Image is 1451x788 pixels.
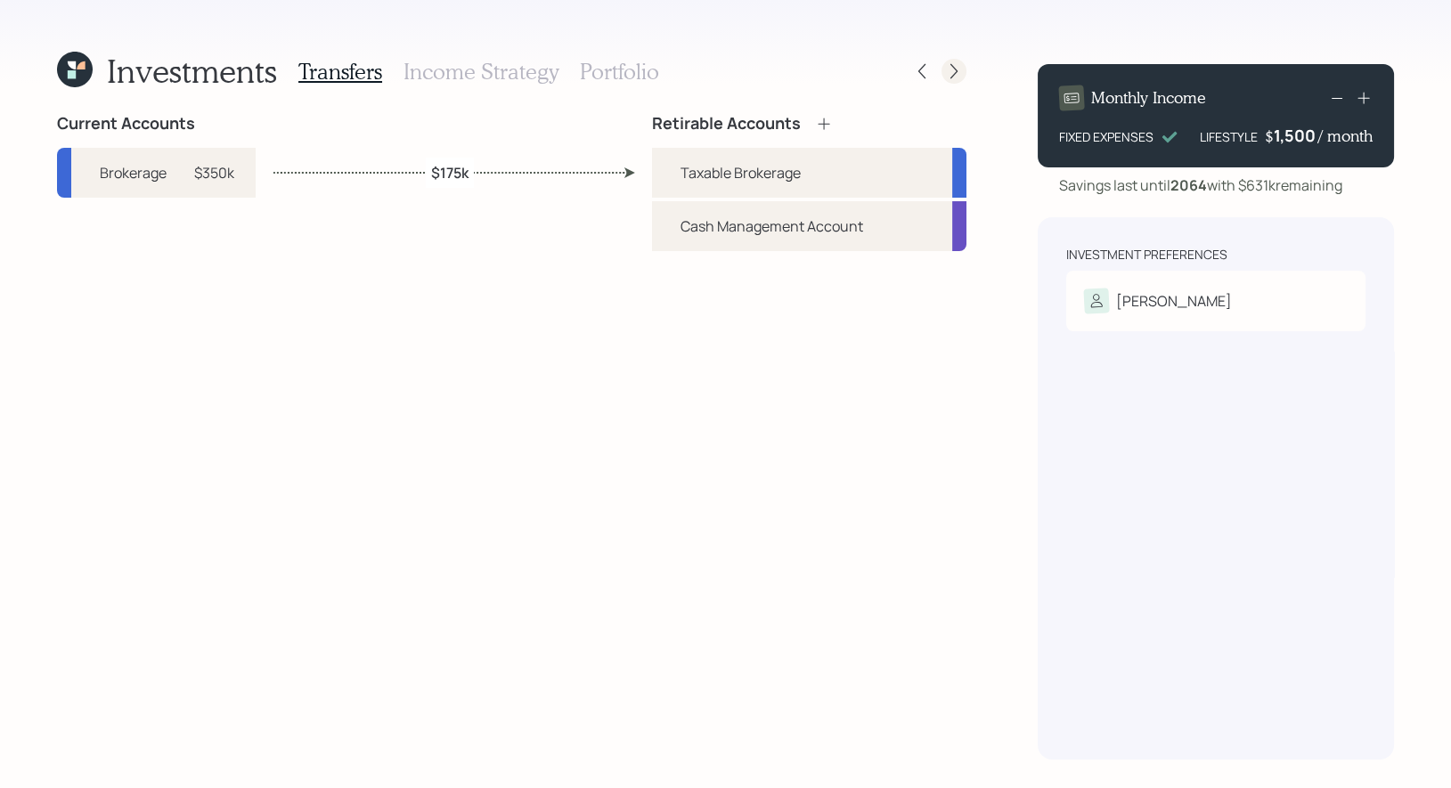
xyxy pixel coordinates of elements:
[431,162,469,182] label: $175k
[194,162,234,183] div: $350k
[1200,127,1258,146] div: LIFESTYLE
[57,114,195,134] h4: Current Accounts
[1091,88,1206,108] h4: Monthly Income
[1265,126,1274,146] h4: $
[298,59,382,85] h3: Transfers
[580,59,659,85] h3: Portfolio
[1116,290,1232,312] div: [PERSON_NAME]
[1274,125,1318,146] div: 1,500
[404,59,558,85] h3: Income Strategy
[652,114,801,134] h4: Retirable Accounts
[1059,127,1153,146] div: FIXED EXPENSES
[1059,175,1342,196] div: Savings last until with $631k remaining
[1066,246,1227,264] div: Investment Preferences
[100,162,167,183] div: Brokerage
[1318,126,1373,146] h4: / month
[107,52,277,90] h1: Investments
[681,215,863,237] div: Cash Management Account
[681,162,801,183] div: Taxable Brokerage
[1170,175,1207,195] b: 2064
